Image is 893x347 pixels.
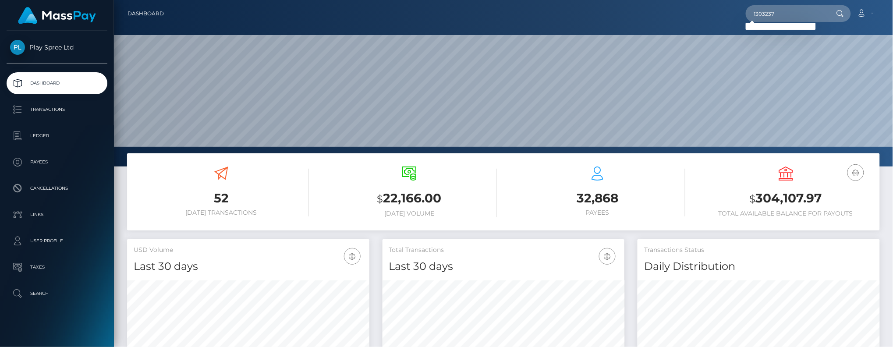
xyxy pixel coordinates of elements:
h4: Daily Distribution [644,259,873,274]
a: Search [7,283,107,305]
small: $ [377,193,383,205]
h6: [DATE] Transactions [134,209,309,216]
h3: 304,107.97 [698,190,874,208]
p: Payees [10,156,104,169]
h3: 22,166.00 [322,190,497,208]
h5: Total Transactions [389,246,618,255]
h5: Transactions Status [644,246,873,255]
h4: Last 30 days [389,259,618,274]
p: Taxes [10,261,104,274]
input: Search... [746,5,828,22]
a: Dashboard [128,4,164,23]
h5: USD Volume [134,246,363,255]
h6: Payees [510,209,685,216]
span: Play Spree Ltd [7,43,107,51]
h6: [DATE] Volume [322,210,497,217]
a: Ledger [7,125,107,147]
a: Links [7,204,107,226]
a: User Profile [7,230,107,252]
small: $ [750,193,756,205]
img: Play Spree Ltd [10,40,25,55]
p: Ledger [10,129,104,142]
a: Dashboard [7,72,107,94]
p: Links [10,208,104,221]
a: Transactions [7,99,107,120]
p: Dashboard [10,77,104,90]
a: Payees [7,151,107,173]
h6: Total Available Balance for Payouts [698,210,874,217]
img: MassPay Logo [18,7,96,24]
h4: Last 30 days [134,259,363,274]
p: Cancellations [10,182,104,195]
h3: 32,868 [510,190,685,207]
p: User Profile [10,234,104,248]
p: Transactions [10,103,104,116]
h3: 52 [134,190,309,207]
a: Cancellations [7,177,107,199]
a: Taxes [7,256,107,278]
p: Search [10,287,104,300]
